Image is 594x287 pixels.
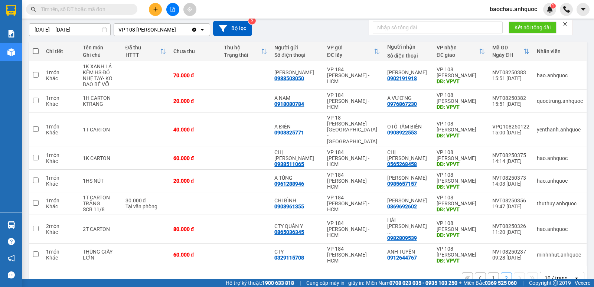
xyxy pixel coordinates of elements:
div: VP 108 [PERSON_NAME] [118,26,176,33]
div: VPQ108250122 [492,124,529,130]
div: VP 108 [PERSON_NAME] [437,66,485,78]
div: 14:14 [DATE] [492,158,529,164]
div: 0908922553 [387,130,417,136]
div: DĐ: VPVT [437,104,485,110]
span: message [8,271,15,278]
div: Khác [46,229,75,235]
div: VP 184 [PERSON_NAME] - HCM [327,66,380,84]
svg: open [199,27,205,33]
div: VP 108 [PERSON_NAME] [437,121,485,133]
div: 60.000 đ [173,252,216,258]
div: SCB 11/8 [83,206,118,212]
span: copyright [553,280,558,286]
div: 1H CARTON KTRANG [83,95,118,107]
div: 1T CARTON [83,127,118,133]
div: Trạng thái [224,52,261,58]
div: 0902191918 [387,75,417,81]
div: Người gửi [274,45,319,50]
div: Ghi chú [83,52,118,58]
div: 1K XANH LÁ KÈM HS ĐỎ [83,63,118,75]
div: 0865036345 [274,229,304,235]
input: Tìm tên, số ĐT hoặc mã đơn [41,5,128,13]
img: logo-vxr [6,5,16,16]
img: warehouse-icon [7,221,15,229]
div: 70.000 đ [173,72,216,78]
div: NVT08250382 [492,95,529,101]
div: ANH TUẤN [387,69,429,75]
div: Khác [46,130,75,136]
div: 10 / trang [545,274,568,282]
div: Khác [46,203,75,209]
div: A NAM [274,95,319,101]
span: plus [153,7,158,12]
th: Toggle SortBy [323,42,384,61]
div: VP 108 [PERSON_NAME] [437,92,485,104]
div: ĐC lấy [327,52,374,58]
div: 0982809539 [387,235,417,241]
div: CHỊ TRINH [387,149,429,161]
input: Select a date range. [29,24,110,36]
button: 1 [488,273,499,284]
div: THÙNG GIẤY LỚN [83,249,118,261]
div: HẢI ÂU BEN BẮP [387,217,429,235]
span: caret-down [580,6,587,13]
div: Chi tiết [46,48,75,54]
div: Mã GD [492,45,523,50]
div: ANH KHANG [387,198,429,203]
div: 15:51 [DATE] [492,101,529,107]
img: solution-icon [7,30,15,37]
div: OTÔ TÂM BIỂN [387,124,429,130]
div: DĐ: VPVT [437,232,485,238]
div: 0985657157 [387,181,417,187]
div: thuthuy.anhquoc [537,200,583,206]
div: VP 108 [PERSON_NAME] [437,172,485,184]
div: hao.anhquoc [537,72,583,78]
div: quoctrung.anhquoc [537,98,583,104]
span: 1 [552,3,554,9]
span: question-circle [8,238,15,245]
input: Nhập số tổng đài [373,22,503,33]
div: hao.anhquoc [537,226,583,232]
div: 20.000 đ [173,178,216,184]
div: DĐ: VPVT [437,161,485,167]
div: VP 18 [PERSON_NAME][GEOGRAPHIC_DATA] - [GEOGRAPHIC_DATA] [327,115,380,144]
div: Tại văn phòng [125,203,166,209]
div: 1 món [46,198,75,203]
div: 0908825771 [274,130,304,136]
div: 80.000 đ [173,226,216,232]
th: Toggle SortBy [220,42,271,61]
span: Hỗ trợ kỹ thuật: [226,279,294,287]
div: CHỊ HUYỀN [274,149,319,161]
div: 19:47 [DATE] [492,203,529,209]
div: Tên món [83,45,118,50]
div: 1 món [46,124,75,130]
div: Chưa thu [173,48,216,54]
div: 1 món [46,69,75,75]
div: NVT08250237 [492,249,529,255]
div: 1 món [46,175,75,181]
div: A TÙNG [274,175,319,181]
div: DĐ: VPVT [437,184,485,190]
button: Kết nối tổng đài [509,22,557,33]
span: Miền Bắc [463,279,517,287]
div: NVT08250373 [492,175,529,181]
div: 0908961355 [274,203,304,209]
button: file-add [166,3,179,16]
div: 14:03 [DATE] [492,181,529,187]
div: 1 món [46,152,75,158]
div: VP 184 [PERSON_NAME] - HCM [327,246,380,264]
strong: 0369 525 060 [485,280,517,286]
span: Miền Nam [366,279,457,287]
div: NHẸ TAY- KO BAO BỂ VỠ [83,75,118,87]
div: ĐC giao [437,52,479,58]
div: CHỊ BÌNH [274,198,319,203]
div: A ĐIỀN [274,124,319,130]
div: 40.000 đ [173,127,216,133]
button: 2 [501,273,512,284]
div: 15:00 [DATE] [492,130,529,136]
button: aim [183,3,196,16]
div: Khác [46,158,75,164]
div: 0329115708 [274,255,304,261]
div: VP 184 [PERSON_NAME] - HCM [327,195,380,212]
